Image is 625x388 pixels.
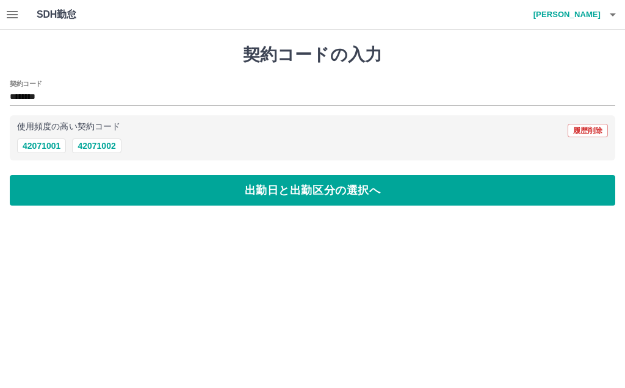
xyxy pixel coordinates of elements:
button: 42071001 [17,138,66,153]
button: 出勤日と出勤区分の選択へ [10,175,615,206]
h2: 契約コード [10,79,42,88]
button: 履歴削除 [568,124,608,137]
h1: 契約コードの入力 [10,45,615,65]
p: 使用頻度の高い契約コード [17,123,120,131]
button: 42071002 [72,138,121,153]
